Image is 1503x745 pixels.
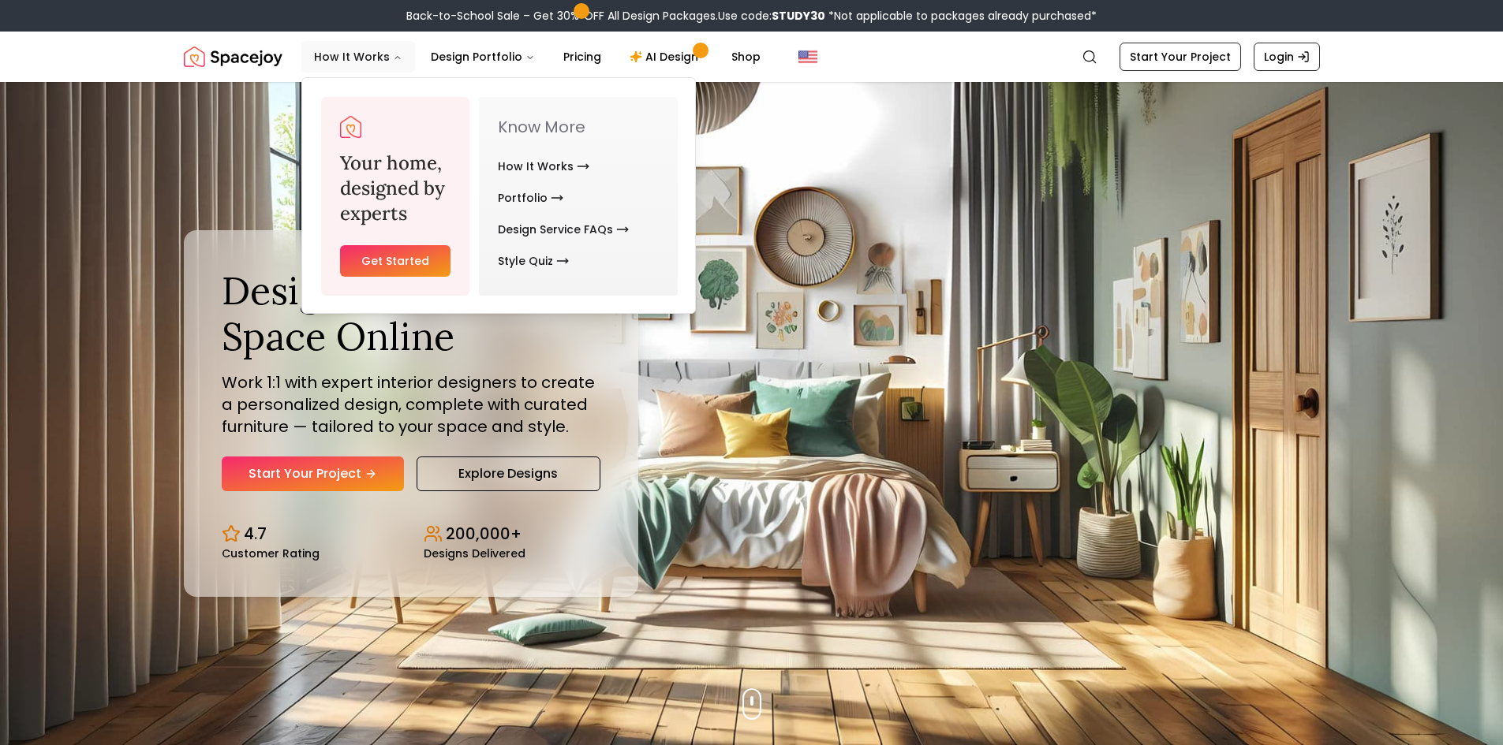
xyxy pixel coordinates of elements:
[222,371,600,438] p: Work 1:1 with expert interior designers to create a personalized design, complete with curated fu...
[1254,43,1320,71] a: Login
[798,47,817,66] img: United States
[498,116,658,138] p: Know More
[340,151,451,226] h3: Your home, designed by experts
[1120,43,1241,71] a: Start Your Project
[498,245,569,277] a: Style Quiz
[222,510,600,559] div: Design stats
[184,32,1320,82] nav: Global
[302,78,697,315] div: How It Works
[406,8,1097,24] div: Back-to-School Sale – Get 30% OFF All Design Packages.
[301,41,415,73] button: How It Works
[498,214,629,245] a: Design Service FAQs
[301,41,773,73] nav: Main
[184,41,282,73] a: Spacejoy
[446,523,522,545] p: 200,000+
[617,41,716,73] a: AI Design
[551,41,614,73] a: Pricing
[340,116,362,138] img: Spacejoy Logo
[222,548,320,559] small: Customer Rating
[184,41,282,73] img: Spacejoy Logo
[340,116,362,138] a: Spacejoy
[417,456,600,491] a: Explore Designs
[244,523,267,545] p: 4.7
[498,182,563,214] a: Portfolio
[825,8,1097,24] span: *Not applicable to packages already purchased*
[418,41,548,73] button: Design Portfolio
[772,8,825,24] b: STUDY30
[222,268,600,359] h1: Design Your Dream Space Online
[719,41,773,73] a: Shop
[424,548,525,559] small: Designs Delivered
[498,151,589,182] a: How It Works
[222,456,404,491] a: Start Your Project
[718,8,825,24] span: Use code:
[340,245,451,277] a: Get Started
